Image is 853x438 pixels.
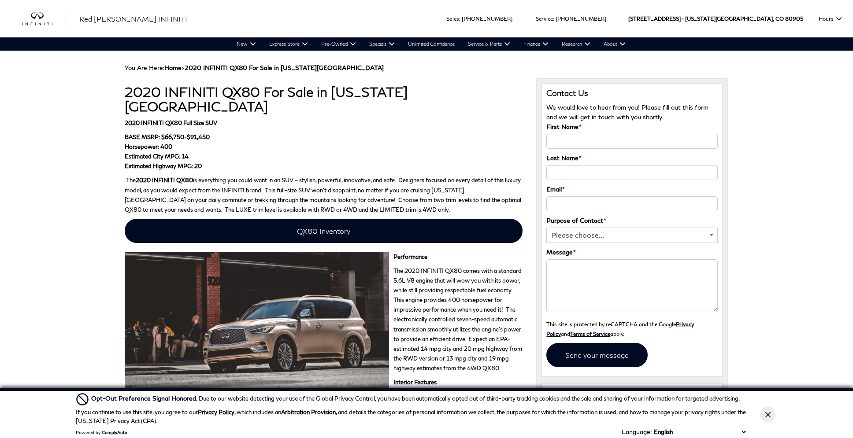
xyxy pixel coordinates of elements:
a: Privacy Policy [546,321,694,337]
a: Pre-Owned [315,37,363,51]
label: Message [546,247,576,257]
img: INFINITI [22,12,66,26]
a: Express Store [263,37,315,51]
label: Purpose of Contact [546,216,606,225]
strong: BASE MSRP: $66,750-$91,450 Horsepower: 400 Estimated City MPG: 14 Estimated Highway MPG: 20 [125,133,210,169]
strong: 2020 INFINITI QX80 Full Size SUV [125,119,217,126]
label: Last Name [546,153,582,163]
a: QX80 Inventory [125,219,523,243]
p: The is everything you could want in an SUV – stylish, powerful, innovative, and safe. Designers f... [125,175,523,214]
label: Email [546,184,565,194]
nav: Main Navigation [230,37,632,51]
span: > [164,64,384,71]
select: Language Select [652,427,748,436]
p: If you continue to use this site, you agree to our , which includes an , and details the categori... [76,409,746,424]
a: Privacy Policy [198,409,234,416]
span: We would love to hear from you! Please fill out this form and we will get in touch with you shortly. [546,103,708,121]
span: Opt-Out Preference Signal Honored . [91,394,199,402]
h3: Contact Us [546,88,718,98]
strong: 2020 INFINITI QX80 For Sale in [US_STATE][GEOGRAPHIC_DATA] [185,64,384,71]
a: [STREET_ADDRESS] • [US_STATE][GEOGRAPHIC_DATA], CO 80905 [628,15,803,22]
a: Terms of Service [570,331,610,337]
span: Service [536,15,553,22]
strong: Interior Features [393,379,437,386]
span: Sales [446,15,459,22]
label: First Name [546,122,582,132]
strong: 2020 INFINITI QX80 [136,177,193,184]
a: Finance [517,37,555,51]
span: You Are Here: [125,64,384,71]
a: About [597,37,632,51]
img: 2020 INFINITI QX80 SUV [125,252,389,401]
strong: Performance [393,253,427,260]
a: Home [164,64,182,71]
a: [PHONE_NUMBER] [556,15,606,22]
div: Powered by [76,430,127,435]
a: Service & Parts [461,37,517,51]
span: Red [PERSON_NAME] INFINITI [79,15,187,23]
div: Language: [622,429,652,435]
a: ComplyAuto [102,430,127,435]
div: Due to our website detecting your use of the Global Privacy Control, you have been automatically ... [91,394,740,403]
small: This site is protected by reCAPTCHA and the Google and apply. [546,321,694,337]
input: Send your message [546,343,648,367]
a: infiniti [22,12,66,26]
a: Unlimited Confidence [401,37,461,51]
a: Red [PERSON_NAME] INFINITI [79,14,187,24]
button: Close Button [760,407,775,422]
a: Specials [363,37,401,51]
a: [PHONE_NUMBER] [462,15,512,22]
h1: 2020 INFINITI QX80 For Sale in [US_STATE][GEOGRAPHIC_DATA] [125,85,523,114]
strong: Arbitration Provision [281,409,336,416]
span: : [553,15,554,22]
a: New [230,37,263,51]
span: : [459,15,460,22]
div: Breadcrumbs [125,64,728,71]
a: Research [555,37,597,51]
